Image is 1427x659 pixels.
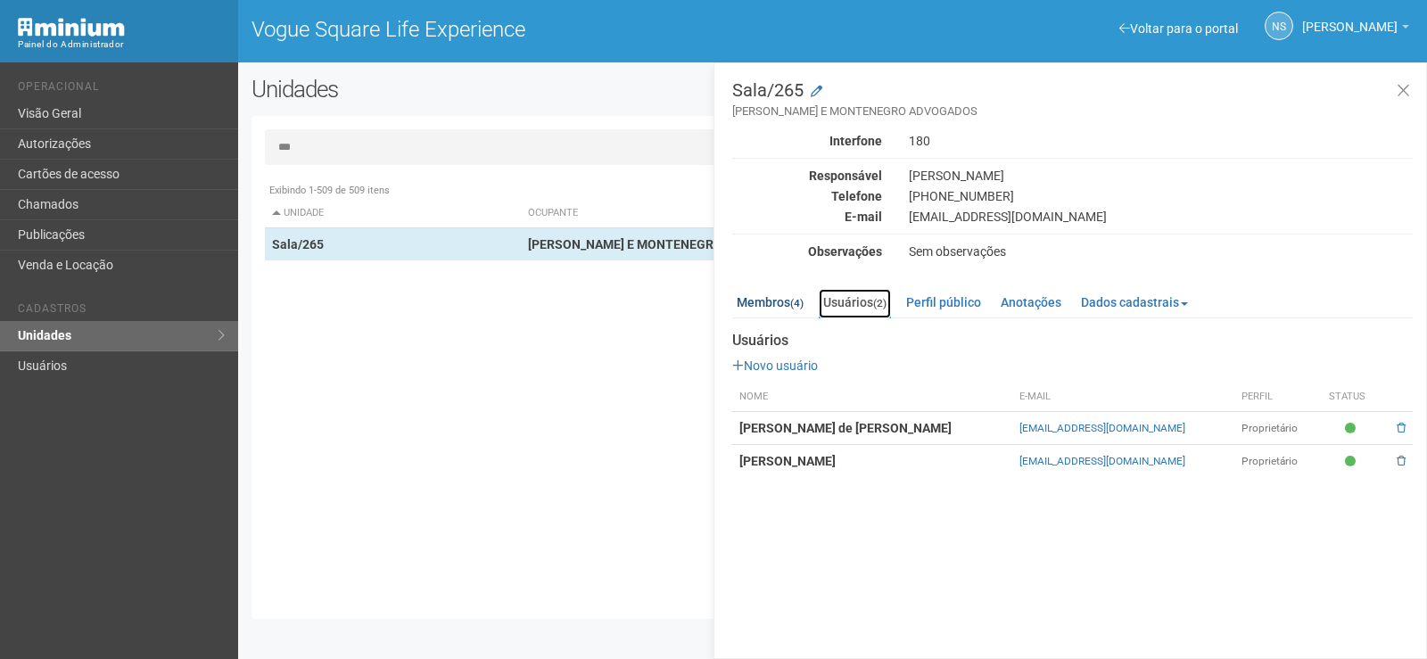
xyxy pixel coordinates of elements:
div: [PERSON_NAME] [895,168,1426,184]
span: Ativo [1345,421,1360,436]
a: Usuários(2) [819,289,891,318]
a: [EMAIL_ADDRESS][DOMAIN_NAME] [1019,422,1185,434]
div: 180 [895,133,1426,149]
small: (2) [873,297,887,309]
div: Interfone [719,133,895,149]
div: Painel do Administrador [18,37,225,53]
th: Perfil [1234,383,1322,412]
a: [PERSON_NAME] [1302,22,1409,37]
div: Exibindo 1-509 de 509 itens [265,183,1400,199]
td: Proprietário [1234,445,1322,478]
h3: Sala/265 [732,81,1413,119]
strong: [PERSON_NAME] de [PERSON_NAME] [739,421,952,435]
span: Ativo [1345,454,1360,469]
a: Anotações [996,289,1066,316]
img: Minium [18,18,125,37]
li: Cadastros [18,302,225,321]
th: Unidade: activate to sort column descending [265,199,522,228]
li: Operacional [18,80,225,99]
div: [EMAIL_ADDRESS][DOMAIN_NAME] [895,209,1426,225]
td: Proprietário [1234,412,1322,445]
a: [EMAIL_ADDRESS][DOMAIN_NAME] [1019,455,1185,467]
a: Novo usuário [732,358,818,373]
strong: Usuários [732,333,1413,349]
a: Voltar para o portal [1119,21,1238,36]
small: [PERSON_NAME] E MONTENEGRO ADVOGADOS [732,103,1413,119]
th: E-mail [1012,383,1234,412]
a: Dados cadastrais [1076,289,1192,316]
small: (4) [790,297,804,309]
strong: Sala/265 [272,237,324,251]
div: Sem observações [895,243,1426,259]
a: Modificar a unidade [811,83,822,101]
a: Membros(4) [732,289,808,316]
span: Nicolle Silva [1302,3,1398,34]
div: E-mail [719,209,895,225]
h2: Unidades [252,76,721,103]
a: NS [1265,12,1293,40]
a: Perfil público [902,289,986,316]
th: Status [1322,383,1384,412]
div: Responsável [719,168,895,184]
th: Nome [732,383,1012,412]
div: Telefone [719,188,895,204]
div: Observações [719,243,895,259]
strong: [PERSON_NAME] [739,454,836,468]
h1: Vogue Square Life Experience [252,18,820,41]
th: Ocupante: activate to sort column ascending [521,199,988,228]
strong: [PERSON_NAME] E MONTENEGRO ADVOGADOS [528,237,800,251]
div: [PHONE_NUMBER] [895,188,1426,204]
